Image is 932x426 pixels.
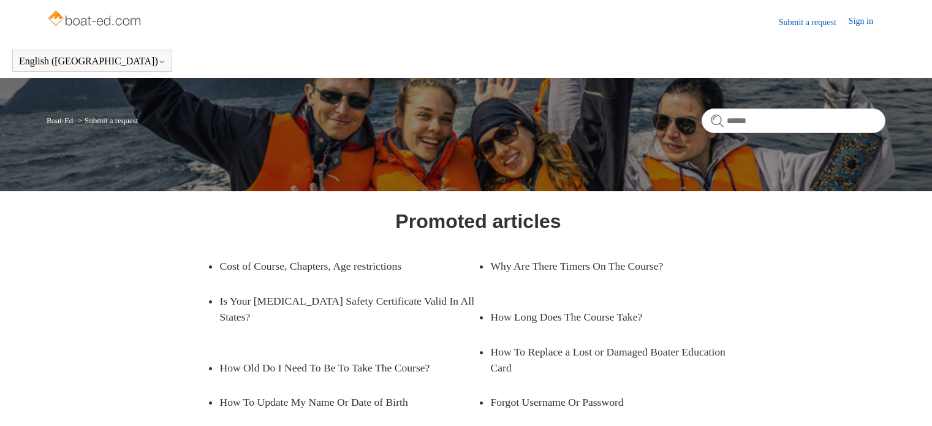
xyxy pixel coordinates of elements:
h1: Promoted articles [395,207,561,236]
li: Boat-Ed [47,116,75,125]
a: How To Replace a Lost or Damaged Boater Education Card [490,335,749,386]
a: How To Update My Name Or Date of Birth [219,385,460,419]
li: Submit a request [75,116,138,125]
a: Sign in [849,15,885,29]
input: Search [702,108,885,133]
a: Is Your [MEDICAL_DATA] Safety Certificate Valid In All States? [219,284,478,335]
img: Boat-Ed Help Center home page [47,7,144,32]
a: Why Are There Timers On The Course? [490,249,730,283]
a: Cost of Course, Chapters, Age restrictions [219,249,460,283]
a: Boat-Ed [47,116,73,125]
a: How Long Does The Course Take? [490,300,730,334]
button: English ([GEOGRAPHIC_DATA]) [19,56,165,67]
a: How Old Do I Need To Be To Take The Course? [219,351,460,385]
a: Forgot Username Or Password [490,385,730,419]
a: Submit a request [779,16,849,29]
